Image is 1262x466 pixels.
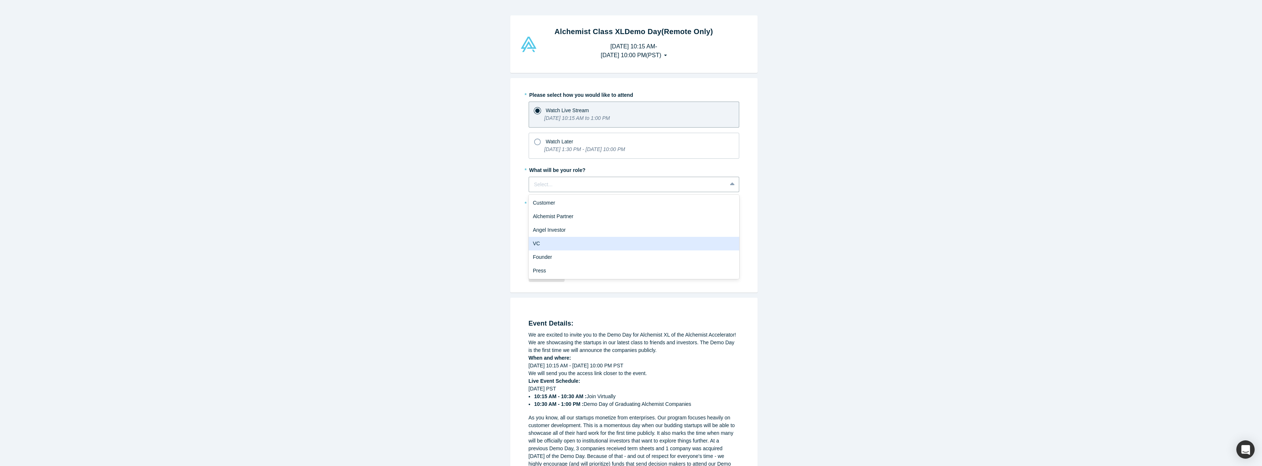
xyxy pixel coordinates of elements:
[529,362,739,370] div: [DATE] 10:15 AM - [DATE] 10:00 PM PST
[529,331,739,339] div: We are excited to invite you to the Demo Day for Alchemist XL of the Alchemist Accelerator!
[520,37,537,52] img: Alchemist Vault Logo
[529,196,739,210] div: Customer
[529,339,739,354] div: We are showcasing the startups in our latest class to friends and investors. The Demo Day is the ...
[534,393,587,399] strong: 10:15 AM - 10:30 AM :
[529,223,739,237] div: Angel Investor
[529,264,739,278] div: Press
[529,355,571,361] strong: When and where:
[534,393,739,400] li: Join Virtually
[529,89,739,99] label: Please select how you would like to attend
[529,210,739,223] div: Alchemist Partner
[529,164,739,174] label: What will be your role?
[529,250,739,264] div: Founder
[555,27,713,36] strong: Alchemist Class XL Demo Day (Remote Only)
[534,400,739,408] li: Demo Day of Graduating Alchemist Companies
[529,320,574,327] strong: Event Details:
[593,40,674,62] button: [DATE] 10:15 AM-[DATE] 10:00 PM(PST)
[544,146,625,152] i: [DATE] 1:30 PM - [DATE] 10:00 PM
[546,139,573,144] span: Watch Later
[529,385,739,408] div: [DATE] PST
[529,237,739,250] div: VC
[534,401,584,407] strong: 10:30 AM - 1:00 PM :
[546,107,589,113] span: Watch Live Stream
[529,378,580,384] strong: Live Event Schedule:
[529,370,739,377] div: We will send you the access link closer to the event.
[544,115,610,121] i: [DATE] 10:15 AM to 1:00 PM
